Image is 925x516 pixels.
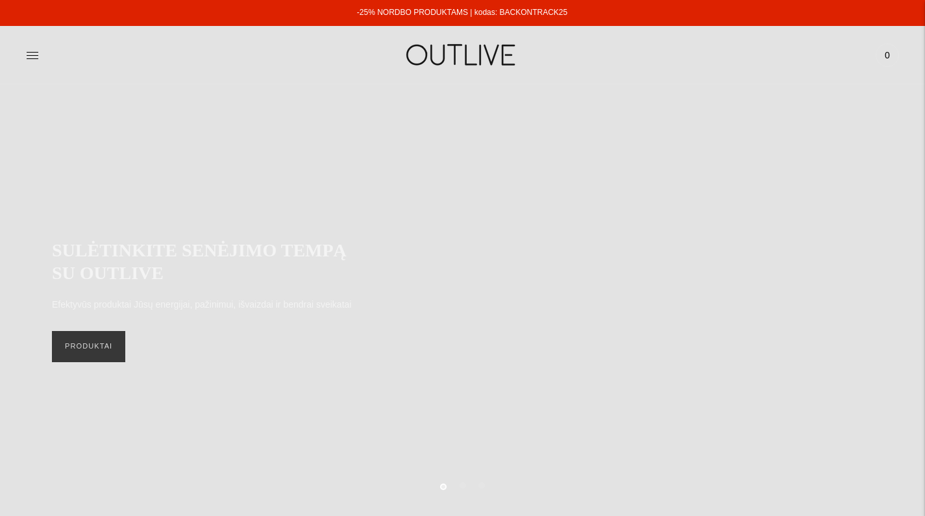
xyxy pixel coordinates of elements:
[357,8,567,17] a: -25% NORDBO PRODUKTAMS | kodas: BACKONTRACK25
[381,32,543,77] img: OUTLIVE
[52,239,364,284] h2: SULĖTINKITE SENĖJIMO TEMPĄ SU OUTLIVE
[876,41,899,69] a: 0
[878,46,896,64] span: 0
[52,297,351,313] p: Efektyvūs produktai Jūsų energijai, pažinimui, išvaizdai ir bendrai sveikatai
[460,482,466,489] button: Move carousel to slide 2
[478,482,485,489] button: Move carousel to slide 3
[52,331,125,362] a: PRODUKTAI
[440,484,447,490] button: Move carousel to slide 1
